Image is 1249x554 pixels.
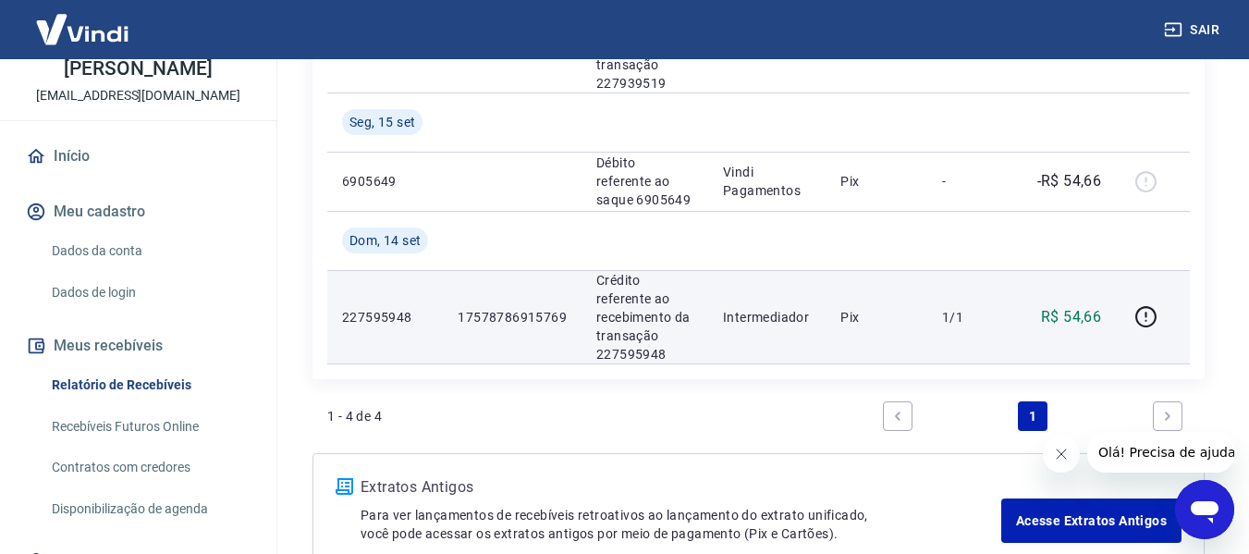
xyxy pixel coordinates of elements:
a: Contratos com credores [44,449,254,486]
a: Page 1 is your current page [1018,401,1047,431]
span: Dom, 14 set [349,231,421,250]
iframe: Botão para abrir a janela de mensagens [1175,480,1234,539]
iframe: Mensagem da empresa [1087,432,1234,473]
p: 6905649 [342,172,428,191]
button: Meu cadastro [22,191,254,232]
p: Pix [840,308,912,326]
p: 17578786915769 [458,308,567,326]
a: Acesse Extratos Antigos [1001,499,1182,543]
p: Extratos Antigos [361,476,1001,499]
p: Pix [840,172,912,191]
p: -R$ 54,66 [1037,170,1102,192]
span: Seg, 15 set [349,113,415,131]
iframe: Fechar mensagem [1043,436,1080,473]
a: Início [22,136,254,177]
p: - [942,172,997,191]
span: Olá! Precisa de ajuda? [11,13,155,28]
a: Dados de login [44,274,254,312]
a: Dados da conta [44,232,254,270]
p: 1/1 [942,308,997,326]
p: Crédito referente ao recebimento da transação 227595948 [596,271,693,363]
a: Relatório de Recebíveis [44,366,254,404]
p: Vindi Pagamentos [723,163,811,200]
img: ícone [336,478,353,495]
button: Sair [1160,13,1227,47]
p: 227595948 [342,308,428,326]
p: Débito referente ao saque 6905649 [596,154,693,209]
p: Para ver lançamentos de recebíveis retroativos ao lançamento do extrato unificado, você pode aces... [361,506,1001,543]
p: 1 - 4 de 4 [327,407,382,425]
a: Recebíveis Futuros Online [44,408,254,446]
p: [EMAIL_ADDRESS][DOMAIN_NAME] [36,86,240,105]
p: R$ 54,66 [1041,306,1101,328]
p: Intermediador [723,308,811,326]
ul: Pagination [876,394,1190,438]
a: Previous page [883,401,912,431]
img: Vindi [22,1,142,57]
a: Disponibilização de agenda [44,490,254,528]
a: Next page [1153,401,1182,431]
p: [PERSON_NAME] [64,59,212,79]
button: Meus recebíveis [22,326,254,366]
